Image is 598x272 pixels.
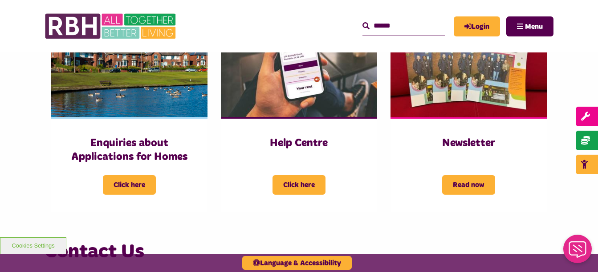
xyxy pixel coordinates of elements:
[391,20,547,213] a: Newsletter Read now
[69,136,190,164] h3: Enquiries about Applications for Homes
[442,175,495,195] span: Read now
[103,175,156,195] span: Click here
[221,20,377,213] a: Help Centre Click here
[273,175,325,195] span: Click here
[51,20,207,117] img: Dewhirst Rd 03
[51,20,207,213] a: Enquiries about Applications for Homes Click here
[408,136,529,150] h3: Newsletter
[454,16,500,36] a: MyRBH
[391,20,547,117] img: RBH Newsletter Copies
[506,16,553,36] button: Navigation
[558,232,598,272] iframe: Netcall Web Assistant for live chat
[362,16,445,36] input: Search
[221,20,377,117] img: Myrbh Man Wth Mobile Correct
[45,239,553,264] h3: Contact Us
[45,9,178,44] img: RBH
[242,256,352,270] button: Language & Accessibility
[239,136,359,150] h3: Help Centre
[525,23,543,30] span: Menu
